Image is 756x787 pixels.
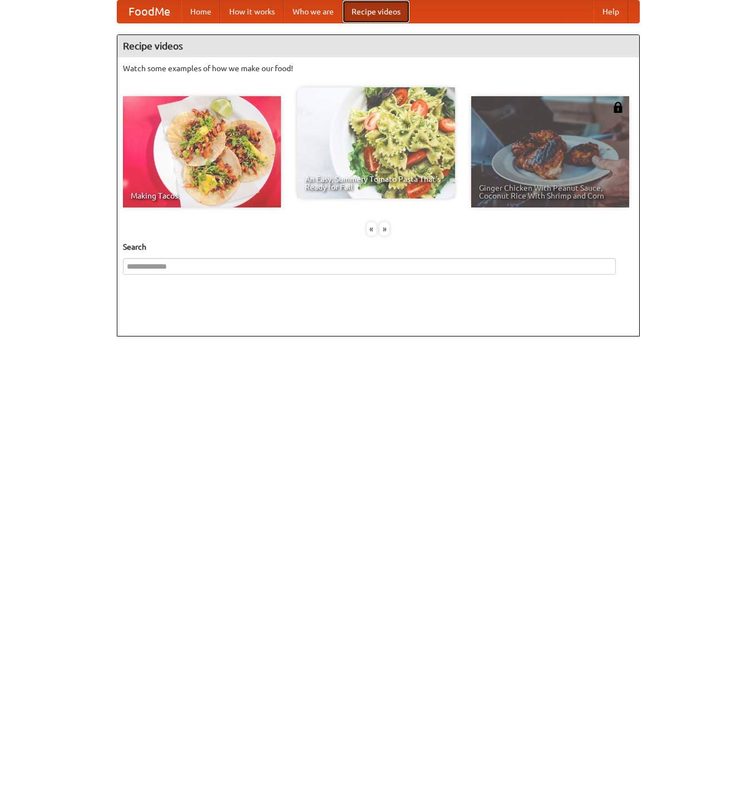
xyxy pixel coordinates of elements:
a: An Easy, Summery Tomato Pasta That's Ready for Fall [297,87,455,199]
a: FoodMe [117,1,181,23]
a: Making Tacos [123,96,281,207]
div: » [379,222,389,236]
span: An Easy, Summery Tomato Pasta That's Ready for Fall [305,175,447,191]
a: How it works [220,1,284,23]
a: Recipe videos [343,1,409,23]
a: Who we are [284,1,343,23]
span: Making Tacos [131,192,273,200]
a: Help [594,1,628,23]
h4: Recipe videos [117,35,639,57]
div: « [367,222,377,236]
a: Home [181,1,220,23]
p: Watch some examples of how we make our food! [123,63,634,74]
img: 483408.png [612,102,624,113]
h5: Search [123,241,634,253]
